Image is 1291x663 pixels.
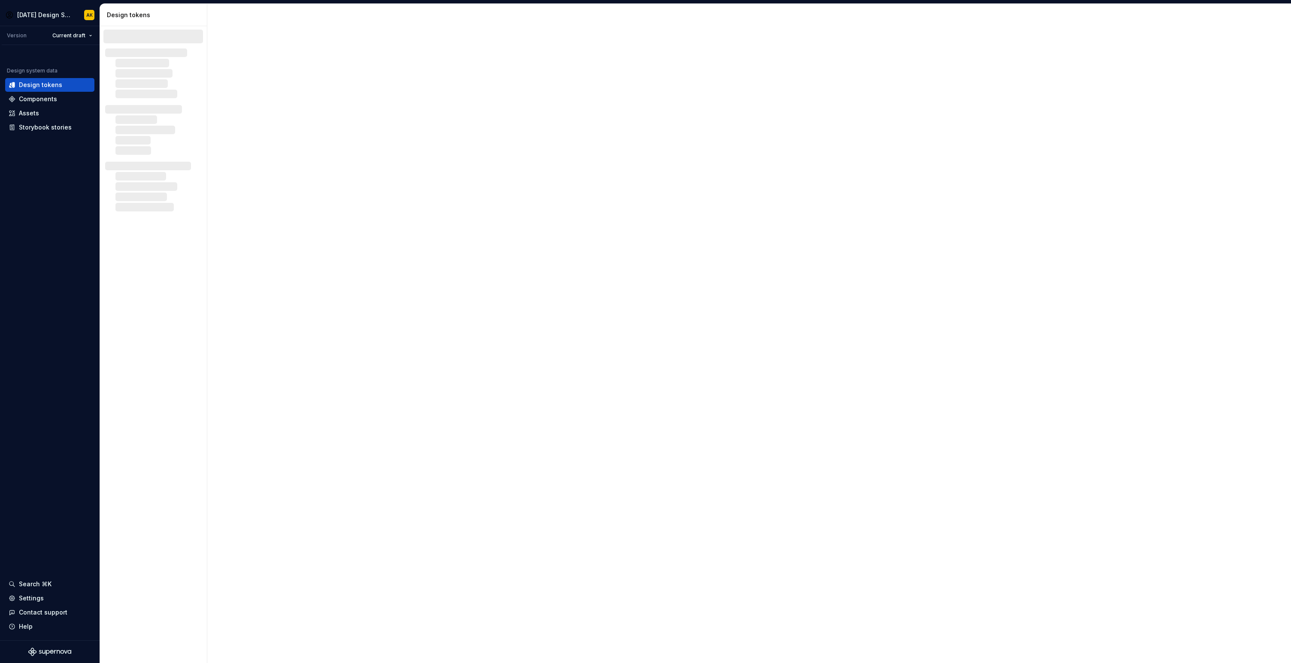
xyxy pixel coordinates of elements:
[19,109,39,118] div: Assets
[5,78,94,92] a: Design tokens
[28,648,71,656] svg: Supernova Logo
[86,12,93,18] div: AK
[19,580,52,588] div: Search ⌘K
[19,622,33,631] div: Help
[52,32,85,39] span: Current draft
[7,67,58,74] div: Design system data
[2,6,98,24] button: [DATE] Design SystemAK
[17,11,72,19] div: [DATE] Design System
[19,81,62,89] div: Design tokens
[107,11,203,19] div: Design tokens
[19,608,67,617] div: Contact support
[5,577,94,591] button: Search ⌘K
[5,620,94,633] button: Help
[5,121,94,134] a: Storybook stories
[5,606,94,619] button: Contact support
[5,106,94,120] a: Assets
[5,92,94,106] a: Components
[19,594,44,603] div: Settings
[48,30,96,42] button: Current draft
[19,95,57,103] div: Components
[7,32,27,39] div: Version
[5,591,94,605] a: Settings
[19,123,72,132] div: Storybook stories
